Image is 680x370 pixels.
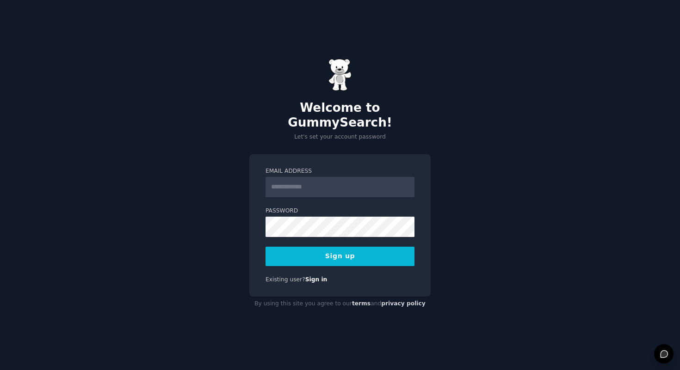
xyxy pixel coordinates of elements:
img: Gummy Bear [328,59,352,91]
span: Existing user? [266,276,305,283]
label: Email Address [266,167,414,176]
label: Password [266,207,414,215]
a: terms [352,300,371,307]
h2: Welcome to GummySearch! [249,101,431,130]
a: Sign in [305,276,328,283]
button: Sign up [266,247,414,266]
a: privacy policy [381,300,426,307]
div: By using this site you agree to our and [249,297,431,311]
p: Let's set your account password [249,133,431,141]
